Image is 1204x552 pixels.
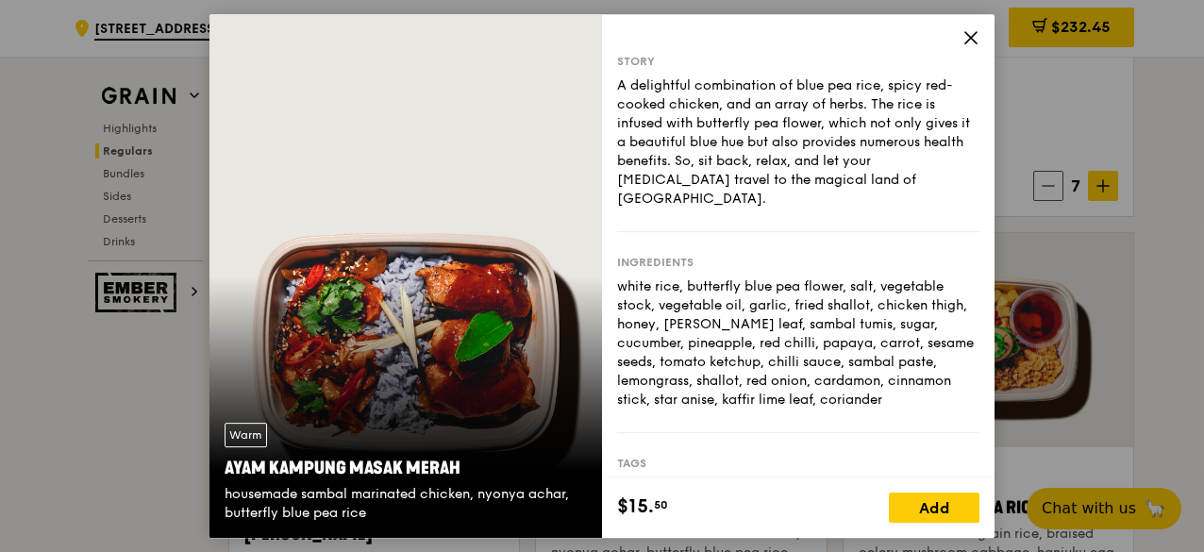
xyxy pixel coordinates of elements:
[617,493,654,521] span: $15.
[225,423,267,447] div: Warm
[225,455,587,481] div: Ayam Kampung Masak Merah
[889,493,979,523] div: Add
[617,255,979,270] div: Ingredients
[617,54,979,69] div: Story
[225,485,587,523] div: housemade sambal marinated chicken, nyonya achar, butterfly blue pea rice
[654,497,668,512] span: 50
[617,456,979,471] div: Tags
[617,277,979,410] div: white rice, butterfly blue pea flower, salt, vegetable stock, vegetable oil, garlic, fried shallo...
[617,76,979,209] div: A delightful combination of blue pea rice, spicy red-cooked chicken, and an array of herbs. The r...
